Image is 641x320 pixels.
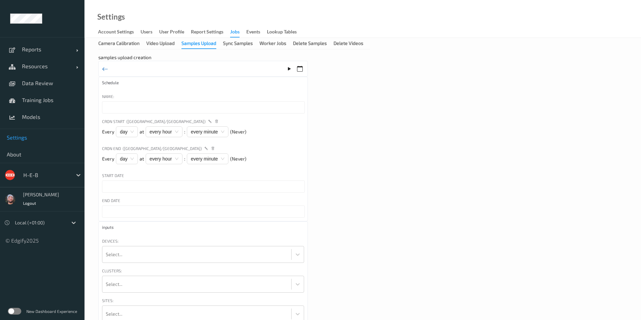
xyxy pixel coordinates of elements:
[140,155,144,162] span: at
[102,145,304,153] div: Cron End
[102,93,114,99] div: Name:
[334,40,370,46] a: Delete Videos
[267,28,297,37] div: Lookup Tables
[120,127,134,137] span: day
[267,27,303,37] a: Lookup Tables
[191,28,223,37] div: Report Settings
[102,268,122,274] div: Clusters:
[230,155,246,162] span: (Never)
[159,27,191,37] a: User Profile
[230,128,246,135] span: (Never)
[102,172,124,178] div: Start Date
[98,54,308,61] div: samples upload creation
[98,40,146,46] a: Camera Calibration
[140,128,144,135] span: at
[293,40,334,46] a: Delete Samples
[260,40,293,46] a: Worker Jobs
[102,80,170,89] label: Schedule
[230,27,246,38] a: Jobs
[102,297,114,303] div: Sites:
[97,14,125,20] a: Settings
[184,128,185,135] span: :
[260,40,286,48] div: Worker Jobs
[102,238,119,244] div: Devices:
[98,27,141,37] a: Account Settings
[102,197,120,203] div: End Date
[223,40,260,46] a: Sync Samples
[146,40,175,48] div: Video Upload
[98,40,140,48] div: Camera Calibration
[293,40,327,48] div: Delete Samples
[98,28,134,37] div: Account Settings
[159,28,184,37] div: User Profile
[184,155,185,162] span: :
[230,28,240,38] div: Jobs
[181,40,216,49] div: Samples Upload
[246,28,260,37] div: events
[334,40,363,48] div: Delete Videos
[246,27,267,37] a: events
[223,40,253,48] div: Sync Samples
[102,155,114,162] span: Every
[146,40,181,46] a: Video Upload
[191,27,230,37] a: Report Settings
[102,118,304,126] div: Cron Start
[121,145,202,151] span: ([GEOGRAPHIC_DATA]/[GEOGRAPHIC_DATA])
[141,28,152,37] div: users
[120,154,134,164] span: day
[102,225,170,233] label: inputs
[141,27,159,37] a: users
[125,118,205,124] span: ([GEOGRAPHIC_DATA]/[GEOGRAPHIC_DATA])
[181,40,223,46] a: Samples Upload
[102,128,114,135] span: Every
